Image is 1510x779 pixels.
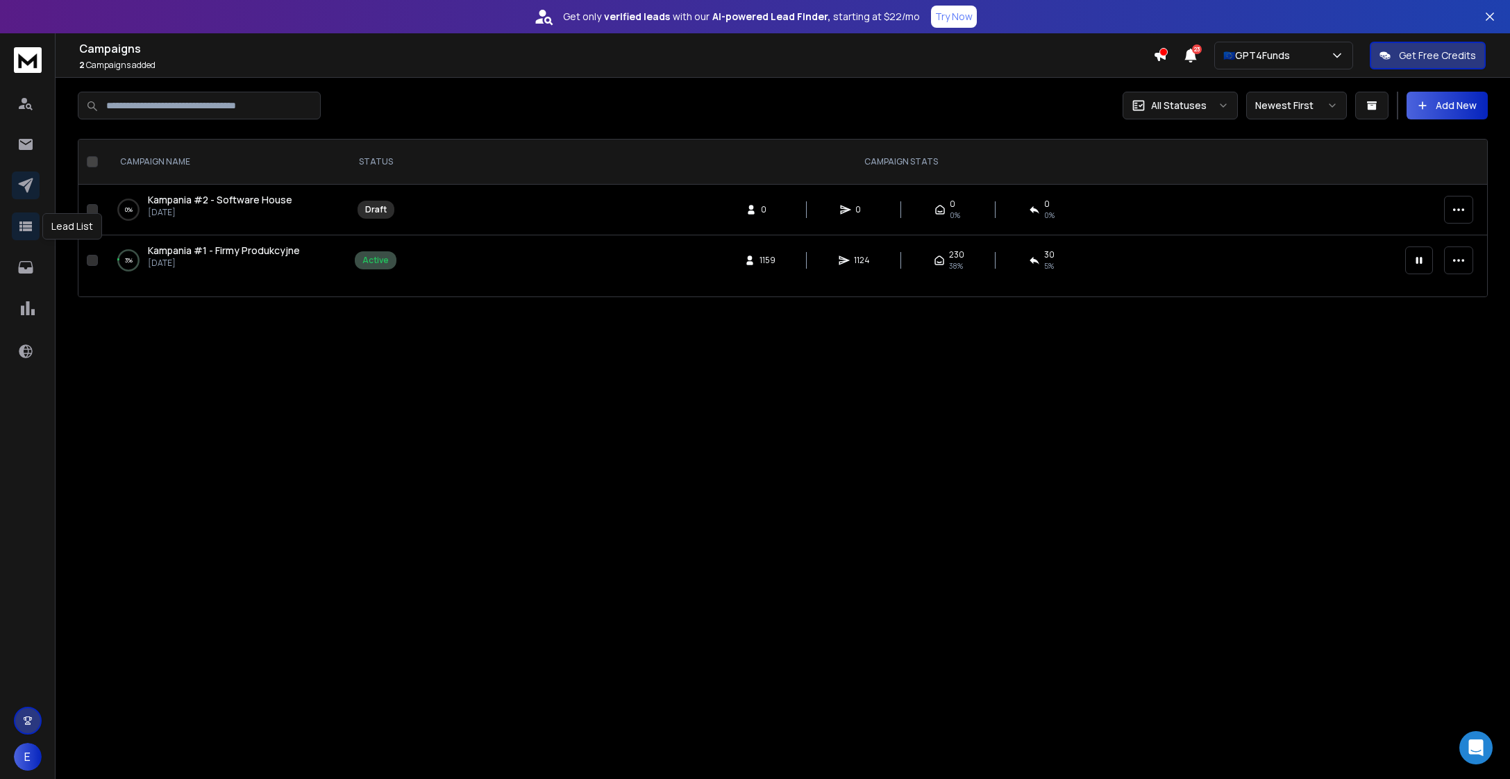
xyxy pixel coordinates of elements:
[148,244,300,257] span: Kampania #1 - Firmy Produkcyjne
[931,6,977,28] button: Try Now
[79,59,85,71] span: 2
[346,140,405,185] th: STATUS
[365,204,387,215] div: Draft
[14,743,42,771] button: E
[103,235,346,286] td: 3%Kampania #1 - Firmy Produkcyjne[DATE]
[855,204,869,215] span: 0
[14,47,42,73] img: logo
[42,213,102,240] div: Lead List
[103,185,346,235] td: 0%Kampania #2 - Software House[DATE]
[1151,99,1207,112] p: All Statuses
[1246,92,1347,119] button: Newest First
[1044,249,1055,260] span: 30
[148,207,292,218] p: [DATE]
[148,258,300,269] p: [DATE]
[125,253,133,267] p: 3 %
[1044,199,1050,210] span: 0
[760,255,775,266] span: 1159
[1044,210,1055,221] span: 0%
[1370,42,1486,69] button: Get Free Credits
[950,199,955,210] span: 0
[79,40,1153,57] h1: Campaigns
[148,244,300,258] a: Kampania #1 - Firmy Produkcyjne
[604,10,670,24] strong: verified leads
[1192,44,1202,54] span: 23
[79,60,1153,71] p: Campaigns added
[362,255,389,266] div: Active
[405,140,1397,185] th: CAMPAIGN STATS
[761,204,775,215] span: 0
[1399,49,1476,62] p: Get Free Credits
[1223,49,1295,62] p: 🇪🇺GPT4Funds
[1407,92,1488,119] button: Add New
[949,249,964,260] span: 230
[563,10,920,24] p: Get only with our starting at $22/mo
[148,193,292,207] a: Kampania #2 - Software House
[103,140,346,185] th: CAMPAIGN NAME
[712,10,830,24] strong: AI-powered Lead Finder,
[1459,731,1493,764] div: Open Intercom Messenger
[1044,260,1054,271] span: 5 %
[935,10,973,24] p: Try Now
[949,260,963,271] span: 38 %
[854,255,870,266] span: 1124
[125,203,133,217] p: 0 %
[148,193,292,206] span: Kampania #2 - Software House
[950,210,960,221] span: 0%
